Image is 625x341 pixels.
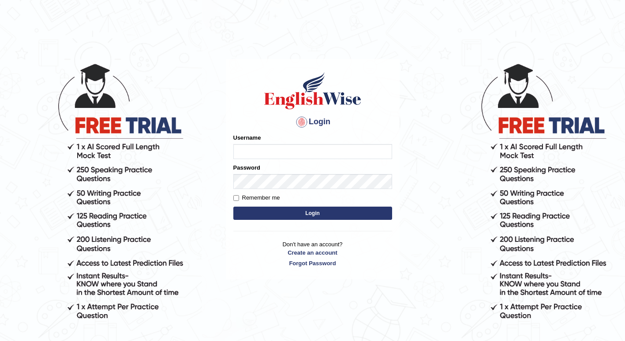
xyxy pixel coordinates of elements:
label: Remember me [233,193,280,202]
p: Don't have an account? [233,240,392,267]
a: Forgot Password [233,259,392,267]
a: Create an account [233,248,392,257]
h4: Login [233,115,392,129]
label: Password [233,163,260,172]
label: Username [233,133,261,142]
button: Login [233,207,392,220]
input: Remember me [233,195,239,201]
img: Logo of English Wise sign in for intelligent practice with AI [262,71,363,111]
